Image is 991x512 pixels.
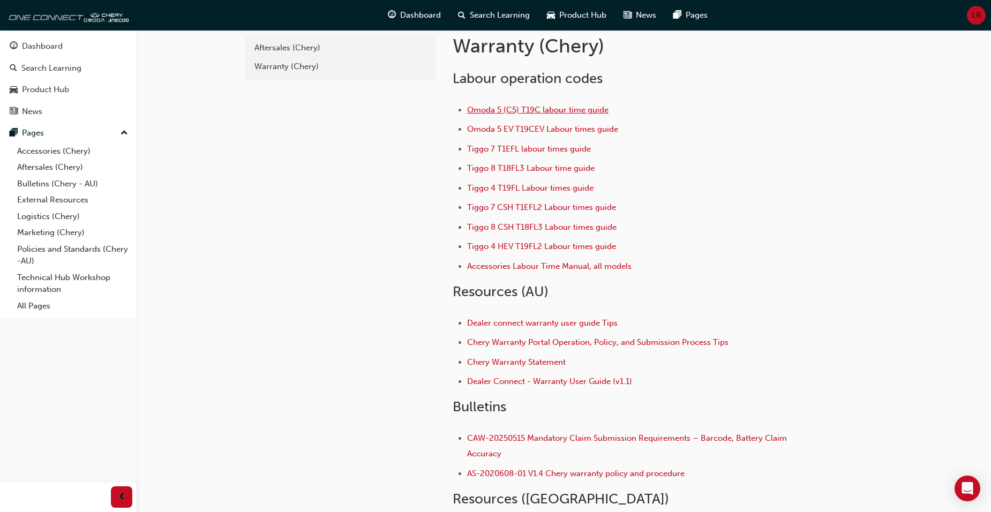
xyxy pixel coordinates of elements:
a: Bulletins (Chery - AU) [13,176,132,192]
a: Tiggo 7 T1EFL labour times guide [467,144,591,154]
a: Product Hub [4,80,132,100]
span: search-icon [10,64,17,73]
span: search-icon [458,9,466,22]
span: up-icon [121,126,128,140]
a: Dealer connect warranty user guide Tips [467,318,618,328]
a: Aftersales (Chery) [249,39,431,57]
div: Search Learning [21,62,81,74]
span: Pages [686,9,708,21]
a: car-iconProduct Hub [538,4,615,26]
a: Tiggo 7 CSH T1EFL2 Labour times guide [467,202,616,212]
span: guage-icon [10,42,18,51]
div: Dashboard [22,40,63,52]
span: Dashboard [400,9,441,21]
a: News [4,102,132,122]
a: Tiggo 8 CSH T18FL3 Labour times guide [467,222,617,232]
span: car-icon [10,85,18,95]
span: LR [972,9,981,21]
a: Accessories (Chery) [13,143,132,160]
span: guage-icon [388,9,396,22]
a: Marketing (Chery) [13,224,132,241]
a: AS-2020608-01 V1.4 Chery warranty policy and procedure [467,469,685,478]
a: Aftersales (Chery) [13,159,132,176]
a: Policies and Standards (Chery -AU) [13,241,132,269]
a: guage-iconDashboard [379,4,449,26]
span: prev-icon [118,491,126,504]
a: Logistics (Chery) [13,208,132,225]
span: pages-icon [673,9,681,22]
a: Warranty (Chery) [249,57,431,76]
h1: Warranty (Chery) [453,34,804,58]
button: DashboardSearch LearningProduct HubNews [4,34,132,123]
div: Product Hub [22,84,69,96]
a: news-iconNews [615,4,665,26]
div: Aftersales (Chery) [254,42,426,54]
span: car-icon [547,9,555,22]
button: Pages [4,123,132,143]
a: Tiggo 4 HEV T19FL2 Labour times guide [467,242,616,251]
div: Open Intercom Messenger [955,476,980,501]
a: Chery Warranty Portal Operation, Policy, and Submission Process Tips [467,337,729,347]
span: Resources (AU) [453,283,549,300]
span: Product Hub [559,9,606,21]
a: Dashboard [4,36,132,56]
span: Labour operation codes [453,70,603,87]
a: Omoda 5 (C5) T19C labour time guide [467,105,609,115]
div: News [22,106,42,118]
a: Accessories Labour Time Manual, all models [467,261,632,271]
span: news-icon [624,9,632,22]
a: Dealer Connect - Warranty User Guide (v1.1) [467,377,632,386]
a: Omoda 5 EV T19CEV Labour times guide [467,124,618,134]
a: Tiggo 4 T19FL Labour times guide [467,183,594,193]
a: External Resources [13,192,132,208]
a: search-iconSearch Learning [449,4,538,26]
div: Pages [22,127,44,139]
span: Bulletins [453,398,506,415]
span: Search Learning [470,9,530,21]
span: News [636,9,656,21]
a: CAW-20250515 Mandatory Claim Submission Requirements – Barcode, Battery Claim Accuracy [467,433,789,458]
span: pages-icon [10,129,18,138]
a: Tiggo 8 T18FL3 Labour time guide [467,163,595,173]
a: Technical Hub Workshop information [13,269,132,298]
a: All Pages [13,298,132,314]
a: Search Learning [4,58,132,78]
button: LR [967,6,986,25]
a: pages-iconPages [665,4,716,26]
div: Warranty (Chery) [254,61,426,73]
span: Resources ([GEOGRAPHIC_DATA]) [453,491,669,507]
a: Chery Warranty Statement [467,357,566,367]
img: oneconnect [5,4,129,26]
span: news-icon [10,107,18,117]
